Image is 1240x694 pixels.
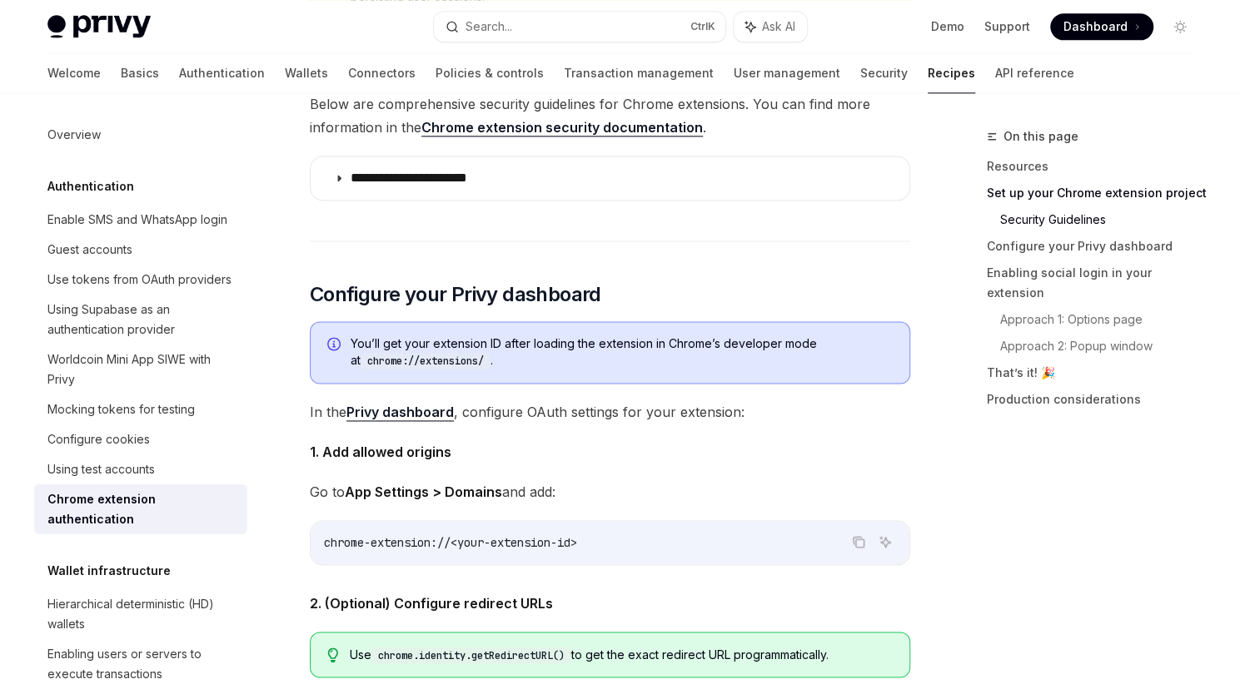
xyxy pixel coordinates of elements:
a: Security Guidelines [1000,206,1207,233]
a: Worldcoin Mini App SIWE with Privy [34,345,247,394]
span: In the , configure OAuth settings for your extension: [310,400,910,424]
div: Overview [47,125,101,145]
a: Guest accounts [34,235,247,265]
div: Using test accounts [47,459,155,479]
a: User management [734,53,840,93]
a: Security [860,53,908,93]
a: Basics [121,53,159,93]
a: API reference [995,53,1074,93]
div: Use tokens from OAuth providers [47,270,232,290]
div: Using Supabase as an authentication provider [47,300,237,340]
button: Search...CtrlK [434,12,725,42]
span: chrome-extension://<your-extension-id> [324,535,577,550]
a: Demo [931,18,964,35]
svg: Info [327,337,344,354]
div: Chrome extension authentication [47,489,237,529]
span: Go to and add: [310,480,910,503]
a: Configure cookies [34,424,247,454]
span: Below are comprehensive security guidelines for Chrome extensions. You can find more information ... [310,92,910,139]
h5: Wallet infrastructure [47,561,171,581]
a: Dashboard [1050,13,1153,40]
a: Wallets [285,53,328,93]
a: Recipes [928,53,975,93]
a: Enabling users or servers to execute transactions [34,639,247,689]
a: Welcome [47,53,101,93]
a: Mocking tokens for testing [34,394,247,424]
strong: 2. (Optional) Configure redirect URLs [310,595,553,612]
a: Approach 1: Options page [1000,306,1207,333]
a: Chrome extension security documentation [421,119,703,136]
a: Support [984,18,1030,35]
button: Toggle dark mode [1167,13,1193,40]
a: Chrome extension authentication [34,484,247,534]
img: light logo [47,15,151,38]
a: Privy dashboard [346,404,454,421]
a: That’s it! 🎉 [987,359,1207,386]
strong: 1. Add allowed origins [310,444,451,460]
a: Enable SMS and WhatsApp login [34,205,247,235]
a: Approach 2: Popup window [1000,333,1207,359]
div: Enable SMS and WhatsApp login [47,210,227,230]
a: Configure your Privy dashboard [987,233,1207,260]
a: Use tokens from OAuth providers [34,265,247,295]
a: Transaction management [564,53,714,93]
h5: Authentication [47,176,134,196]
a: Overview [34,120,247,150]
a: Hierarchical deterministic (HD) wallets [34,589,247,639]
a: Policies & controls [436,53,544,93]
span: You’ll get your extension ID after loading the extension in Chrome’s developer mode at . [351,335,893,369]
div: Use to get the exact redirect URL programmatically. [350,646,892,663]
div: Worldcoin Mini App SIWE with Privy [47,349,237,389]
code: chrome://extensions/ [361,353,491,369]
svg: Tip [327,647,339,662]
a: Authentication [179,53,265,93]
button: Copy the contents from the code block [848,531,869,553]
span: Ask AI [762,18,795,35]
div: Hierarchical deterministic (HD) wallets [47,594,237,634]
span: Dashboard [1063,18,1128,35]
code: chrome.identity.getRedirectURL() [371,647,571,663]
button: Ask AI [874,531,896,553]
a: Using test accounts [34,454,247,484]
div: Configure cookies [47,429,150,449]
div: Enabling users or servers to execute transactions [47,644,237,684]
a: Production considerations [987,386,1207,413]
div: Guest accounts [47,240,132,260]
strong: App Settings > Domains [345,483,502,500]
a: Set up your Chrome extension project [987,180,1207,206]
a: Connectors [348,53,416,93]
span: On this page [1003,126,1078,146]
button: Ask AI [734,12,807,42]
a: Enabling social login in your extension [987,260,1207,306]
div: Search... [466,17,512,37]
span: Configure your Privy dashboard [310,281,601,308]
div: Mocking tokens for testing [47,399,195,419]
a: Using Supabase as an authentication provider [34,295,247,345]
span: Ctrl K [690,20,715,33]
a: Resources [987,153,1207,180]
